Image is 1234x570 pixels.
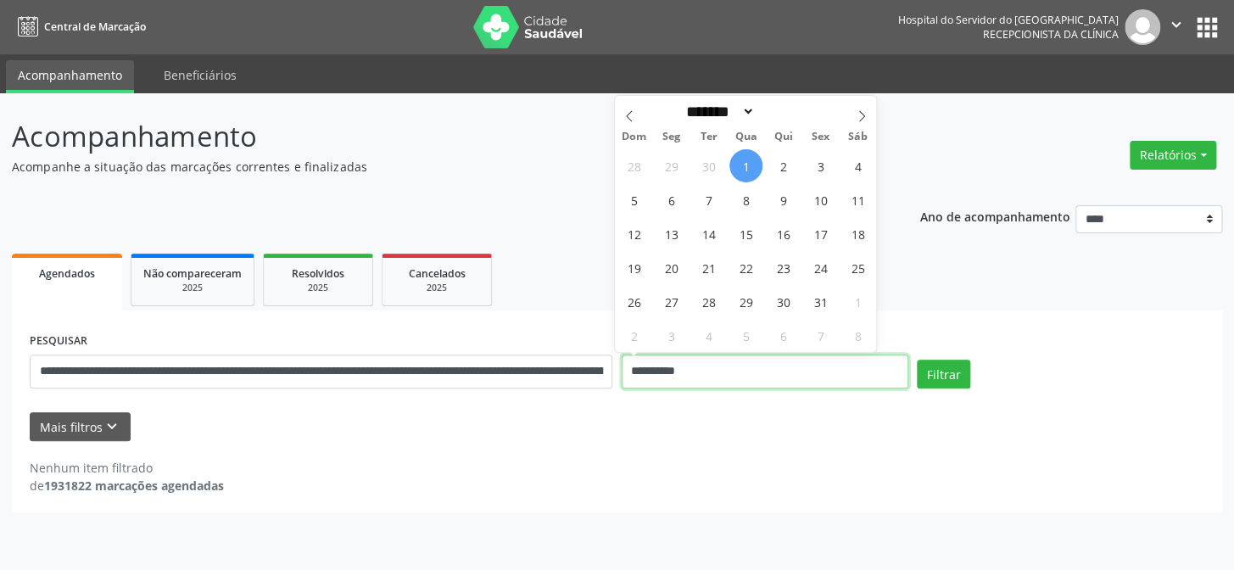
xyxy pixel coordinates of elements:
strong: 1931822 marcações agendadas [44,478,224,494]
span: Outubro 2, 2025 [767,149,800,182]
span: Agendados [39,266,95,281]
img: img [1125,9,1160,45]
span: Outubro 23, 2025 [767,251,800,284]
span: Outubro 29, 2025 [729,285,762,318]
span: Dom [615,131,652,142]
span: Seg [652,131,690,142]
button:  [1160,9,1192,45]
i: keyboard_arrow_down [103,417,121,436]
div: 2025 [394,282,479,294]
span: Setembro 29, 2025 [655,149,688,182]
span: Outubro 11, 2025 [841,183,874,216]
span: Novembro 5, 2025 [729,319,762,352]
span: Outubro 31, 2025 [804,285,837,318]
div: de [30,477,224,495]
p: Acompanhamento [12,115,859,158]
span: Ter [690,131,727,142]
span: Outubro 4, 2025 [841,149,874,182]
span: Sáb [839,131,876,142]
input: Year [755,103,811,120]
span: Outubro 21, 2025 [692,251,725,284]
span: Não compareceram [143,266,242,281]
p: Ano de acompanhamento [919,205,1069,226]
span: Outubro 27, 2025 [655,285,688,318]
span: Novembro 1, 2025 [841,285,874,318]
span: Novembro 6, 2025 [767,319,800,352]
a: Beneficiários [152,60,248,90]
span: Outubro 15, 2025 [729,217,762,250]
span: Qua [727,131,764,142]
span: Novembro 3, 2025 [655,319,688,352]
span: Setembro 28, 2025 [617,149,651,182]
span: Outubro 13, 2025 [655,217,688,250]
span: Outubro 3, 2025 [804,149,837,182]
span: Outubro 20, 2025 [655,251,688,284]
span: Outubro 10, 2025 [804,183,837,216]
div: 2025 [143,282,242,294]
div: 2025 [276,282,360,294]
span: Outubro 16, 2025 [767,217,800,250]
span: Outubro 24, 2025 [804,251,837,284]
span: Outubro 17, 2025 [804,217,837,250]
span: Outubro 30, 2025 [767,285,800,318]
label: PESQUISAR [30,328,87,355]
span: Novembro 7, 2025 [804,319,837,352]
span: Cancelados [409,266,466,281]
span: Recepcionista da clínica [983,27,1119,42]
span: Outubro 7, 2025 [692,183,725,216]
span: Novembro 4, 2025 [692,319,725,352]
span: Outubro 8, 2025 [729,183,762,216]
span: Novembro 2, 2025 [617,319,651,352]
button: apps [1192,13,1222,42]
span: Resolvidos [292,266,344,281]
div: Hospital do Servidor do [GEOGRAPHIC_DATA] [898,13,1119,27]
span: Outubro 26, 2025 [617,285,651,318]
span: Outubro 6, 2025 [655,183,688,216]
a: Acompanhamento [6,60,134,93]
select: Month [681,103,756,120]
span: Outubro 1, 2025 [729,149,762,182]
div: Nenhum item filtrado [30,459,224,477]
button: Mais filtroskeyboard_arrow_down [30,412,131,442]
button: Filtrar [917,360,970,388]
i:  [1167,15,1186,34]
a: Central de Marcação [12,13,146,41]
span: Outubro 22, 2025 [729,251,762,284]
p: Acompanhe a situação das marcações correntes e finalizadas [12,158,859,176]
span: Outubro 28, 2025 [692,285,725,318]
span: Outubro 12, 2025 [617,217,651,250]
span: Outubro 14, 2025 [692,217,725,250]
span: Outubro 25, 2025 [841,251,874,284]
span: Outubro 9, 2025 [767,183,800,216]
span: Outubro 5, 2025 [617,183,651,216]
span: Outubro 18, 2025 [841,217,874,250]
span: Novembro 8, 2025 [841,319,874,352]
span: Sex [801,131,839,142]
button: Relatórios [1130,141,1216,170]
span: Setembro 30, 2025 [692,149,725,182]
span: Qui [764,131,801,142]
span: Outubro 19, 2025 [617,251,651,284]
span: Central de Marcação [44,20,146,34]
